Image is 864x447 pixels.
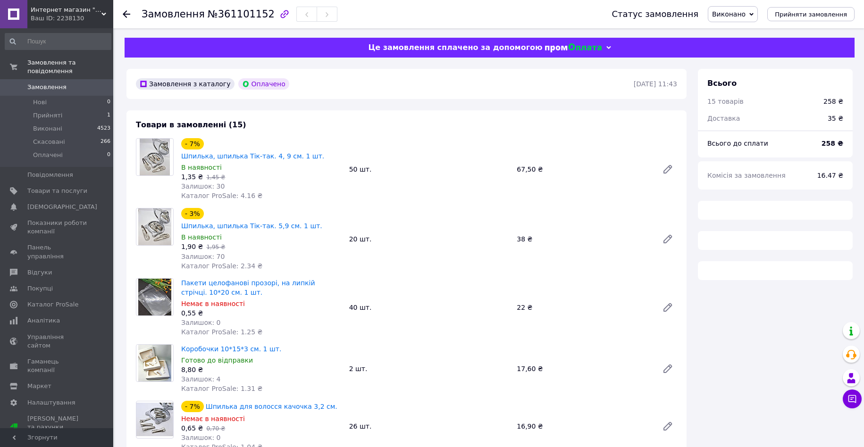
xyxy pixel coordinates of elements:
[33,151,63,159] span: Оплачені
[27,333,87,350] span: Управління сайтом
[181,208,204,219] div: - 3%
[181,182,225,190] span: Залишок: 30
[33,111,62,120] span: Прийняті
[206,403,337,410] a: Шпилька для волосся качочка 3,2 см.
[123,9,130,19] div: Повернутися назад
[136,403,173,436] img: Шпилька для волосся качочка 3,2 см.
[27,203,97,211] span: [DEMOGRAPHIC_DATA]
[181,375,221,383] span: Залишок: 4
[31,14,113,23] div: Ваш ID: 2238130
[345,420,513,433] div: 26 шт.
[822,140,843,147] b: 258 ₴
[136,78,235,90] div: Замовлення з каталогу
[101,138,110,146] span: 266
[27,268,52,277] span: Відгуки
[33,98,47,107] span: Нові
[181,385,262,392] span: Каталог ProSale: 1.31 ₴
[181,164,222,171] span: В наявності
[138,208,172,245] img: Шпилька, шпилька Тік-так. 5,9 см. 1 шт.
[513,362,654,375] div: 17,60 ₴
[138,345,172,381] img: Коробочки 10*15*3 см. 1 шт.
[513,301,654,314] div: 22 ₴
[823,97,843,106] div: 258 ₴
[27,300,78,309] span: Каталог ProSale
[181,319,221,326] span: Залишок: 0
[181,345,281,353] a: Коробочки 10*15*3 см. 1 шт.
[368,43,542,52] span: Це замовлення сплачено за допомогою
[181,192,262,199] span: Каталог ProSale: 4.16 ₴
[707,140,768,147] span: Всього до сплати
[206,244,225,250] span: 1,95 ₴
[208,8,275,20] span: №361101152
[206,174,225,181] span: 1,45 ₴
[822,108,849,129] div: 35 ₴
[345,232,513,246] div: 20 шт.
[181,152,324,160] a: Шпилька, шпилька Тік-так. 4, 9 см. 1 шт.
[33,138,65,146] span: Скасовані
[181,434,221,441] span: Залишок: 0
[658,359,677,378] a: Редагувати
[27,219,87,236] span: Показники роботи компанії
[206,425,225,432] span: 0,70 ₴
[27,398,75,407] span: Налаштування
[27,382,51,390] span: Маркет
[27,284,53,293] span: Покупці
[107,111,110,120] span: 1
[181,356,253,364] span: Готово до відправки
[31,6,101,14] span: Интернет магазин " hobbiray.com.ua "
[181,308,342,318] div: 0,55 ₴
[658,230,677,248] a: Редагувати
[181,173,203,181] span: 1,35 ₴
[513,163,654,176] div: 67,50 ₴
[712,10,746,18] span: Виконано
[142,8,205,20] span: Замовлення
[707,115,740,122] span: Доставка
[181,262,262,270] span: Каталог ProSale: 2.34 ₴
[767,7,855,21] button: Прийняти замовлення
[181,253,225,260] span: Залишок: 70
[181,222,322,230] a: Шпилька, шпилька Тік-так. 5,9 см. 1 шт.
[107,98,110,107] span: 0
[658,160,677,179] a: Редагувати
[181,415,245,422] span: Немає в наявності
[545,43,602,52] img: evopay logo
[27,171,73,179] span: Повідомлення
[27,414,87,440] span: [PERSON_NAME] та рахунки
[181,300,245,307] span: Немає в наявності
[27,357,87,374] span: Гаманець компанії
[181,401,204,412] div: - 7%
[33,124,62,133] span: Виконані
[107,151,110,159] span: 0
[707,98,744,105] span: 15 товарів
[27,83,67,91] span: Замовлення
[181,424,203,432] span: 0,65 ₴
[97,124,110,133] span: 4523
[181,365,342,374] div: 8,80 ₴
[181,279,315,296] a: Пакети целофанові прозорі, на липкій стрічці. 10*20 см. 1 шт.
[345,301,513,314] div: 40 шт.
[658,298,677,317] a: Редагувати
[181,243,203,250] span: 1,90 ₴
[138,279,172,315] img: Пакети целофанові прозорі, на липкій стрічці. 10*20 см. 1 шт.
[707,79,737,88] span: Всього
[27,243,87,260] span: Панель управління
[775,11,847,18] span: Прийняти замовлення
[238,78,289,90] div: Оплачено
[136,120,246,129] span: Товари в замовленні (15)
[345,163,513,176] div: 50 шт.
[612,9,698,19] div: Статус замовлення
[5,33,111,50] input: Пошук
[27,58,113,75] span: Замовлення та повідомлення
[27,187,87,195] span: Товари та послуги
[140,139,170,175] img: Шпилька, шпилька Тік-так. 4, 9 см. 1 шт.
[513,420,654,433] div: 16,90 ₴
[707,172,786,179] span: Комісія за замовлення
[634,80,677,88] time: [DATE] 11:43
[817,172,843,179] span: 16.47 ₴
[345,362,513,375] div: 2 шт.
[181,233,222,241] span: В наявності
[513,232,654,246] div: 38 ₴
[181,328,262,336] span: Каталог ProSale: 1.25 ₴
[843,389,862,408] button: Чат з покупцем
[27,316,60,325] span: Аналітика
